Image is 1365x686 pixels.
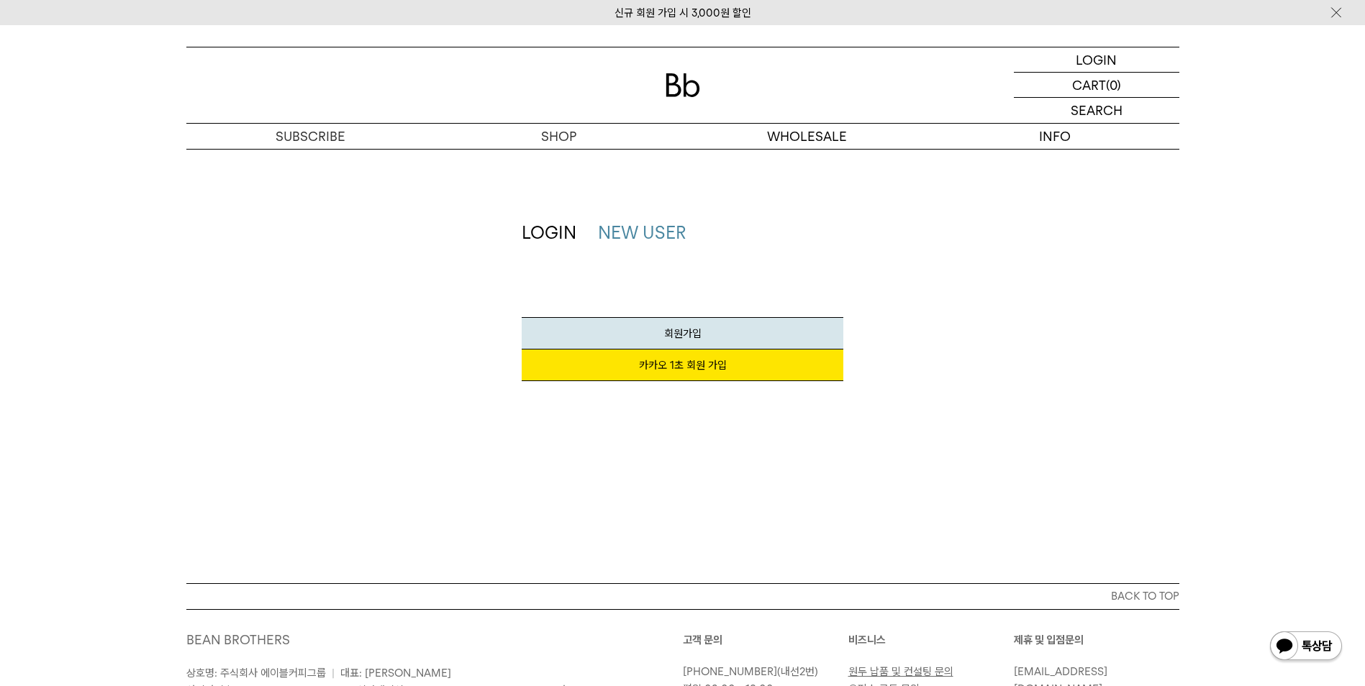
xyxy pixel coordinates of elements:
[522,222,576,243] a: LOGIN
[1014,73,1179,98] a: CART (0)
[848,631,1014,649] p: 비즈니스
[1076,47,1117,72] p: LOGIN
[666,73,700,97] img: 로고
[683,663,841,680] p: (내선2번)
[186,124,435,149] a: SUBSCRIBE
[1106,73,1121,97] p: (0)
[332,667,335,680] span: |
[683,665,777,678] a: [PHONE_NUMBER]
[1071,98,1123,123] p: SEARCH
[522,317,843,349] a: 회원가입
[1072,73,1106,97] p: CART
[186,667,326,680] span: 상호명: 주식회사 에이블커피그룹
[186,583,1179,609] button: BACK TO TOP
[683,124,931,149] p: WHOLESALE
[598,222,686,243] a: NEW USER
[848,665,953,678] a: 원두 납품 및 컨설팅 문의
[931,124,1179,149] p: INFO
[340,667,451,680] span: 대표: [PERSON_NAME]
[1014,47,1179,73] a: LOGIN
[1014,631,1179,649] p: 제휴 및 입점문의
[522,349,843,381] a: 카카오 1초 회원 가입
[664,327,702,340] span: 회원가입
[615,6,751,19] a: 신규 회원 가입 시 3,000원 할인
[435,124,683,149] a: SHOP
[683,631,848,649] p: 고객 문의
[1269,630,1343,664] img: 카카오톡 채널 1:1 채팅 버튼
[186,632,290,647] a: BEAN BROTHERS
